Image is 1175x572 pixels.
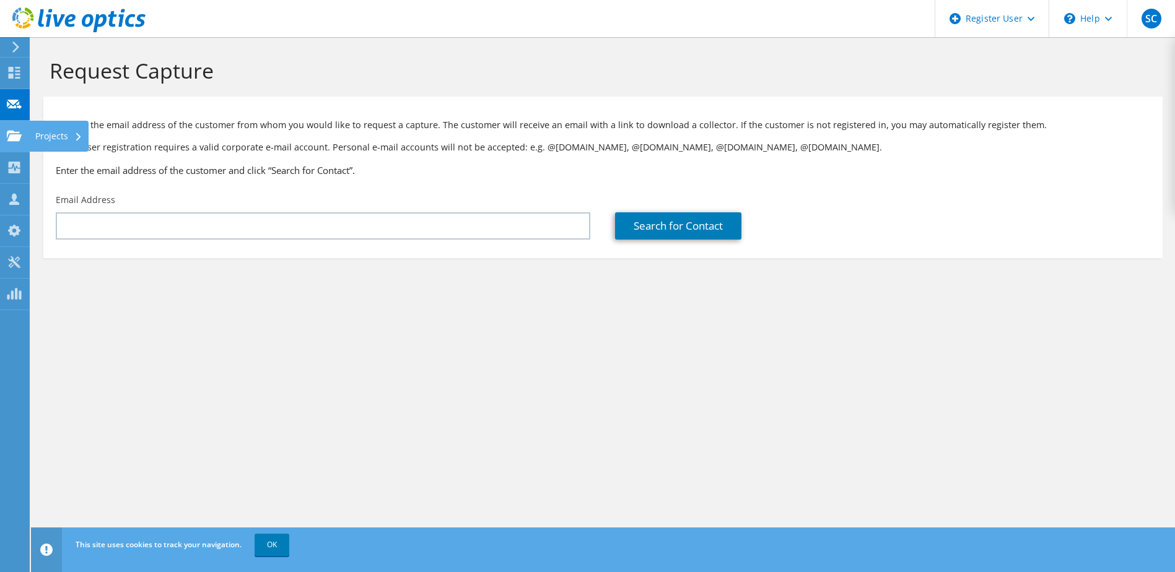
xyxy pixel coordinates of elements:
[29,121,89,152] div: Projects
[76,539,242,550] span: This site uses cookies to track your navigation.
[615,212,741,240] a: Search for Contact
[255,534,289,556] a: OK
[56,141,1150,154] p: Note: User registration requires a valid corporate e-mail account. Personal e-mail accounts will ...
[50,58,1150,84] h1: Request Capture
[56,118,1150,132] p: Provide the email address of the customer from whom you would like to request a capture. The cust...
[56,163,1150,177] h3: Enter the email address of the customer and click “Search for Contact”.
[1064,13,1075,24] svg: \n
[56,194,115,206] label: Email Address
[1142,9,1161,28] span: SC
